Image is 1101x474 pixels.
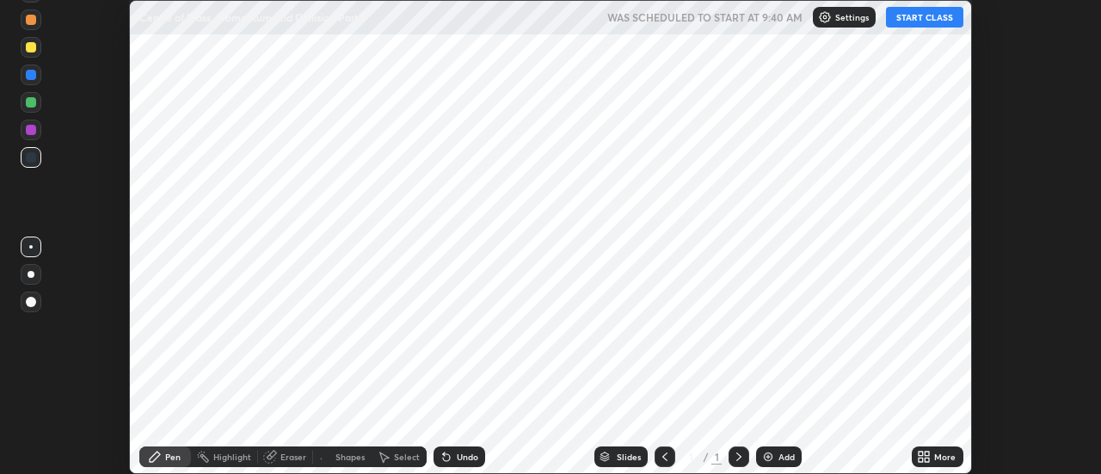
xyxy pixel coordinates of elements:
div: Eraser [280,452,306,461]
div: Shapes [335,452,365,461]
div: Pen [165,452,181,461]
p: Centre of Mass, Momentum and Collision Part 1 [139,10,365,24]
div: animation [315,446,335,467]
div: Add [778,452,795,461]
div: More [934,452,956,461]
img: add-slide-button [761,450,775,464]
button: START CLASS [886,7,963,28]
div: Undo [457,452,478,461]
div: Highlight [213,452,251,461]
div: / [703,452,708,462]
div: 1 [711,449,722,465]
h5: WAS SCHEDULED TO START AT 9:40 AM [607,9,803,25]
div: 1 [682,452,699,462]
div: Slides [617,452,641,461]
p: Settings [835,13,869,22]
img: class-settings-icons [818,10,832,24]
div: Select [394,452,420,461]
